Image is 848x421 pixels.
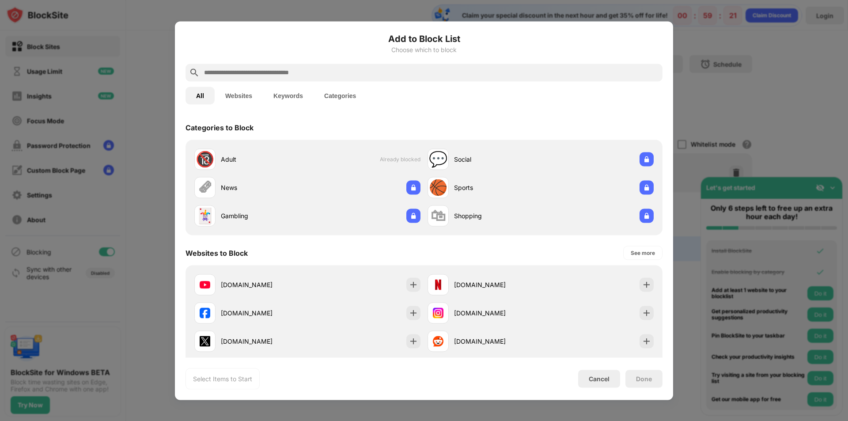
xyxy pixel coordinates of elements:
[429,150,447,168] div: 💬
[215,87,263,104] button: Websites
[196,150,214,168] div: 🔞
[196,207,214,225] div: 🃏
[185,46,662,53] div: Choose which to block
[454,183,541,192] div: Sports
[454,337,541,346] div: [DOMAIN_NAME]
[200,307,210,318] img: favicons
[454,211,541,220] div: Shopping
[185,32,662,45] h6: Add to Block List
[631,248,655,257] div: See more
[589,375,609,383] div: Cancel
[221,211,307,220] div: Gambling
[636,375,652,382] div: Done
[429,178,447,197] div: 🏀
[193,374,252,383] div: Select Items to Start
[431,207,446,225] div: 🛍
[263,87,314,104] button: Keywords
[454,280,541,289] div: [DOMAIN_NAME]
[221,183,307,192] div: News
[221,280,307,289] div: [DOMAIN_NAME]
[185,123,254,132] div: Categories to Block
[454,308,541,318] div: [DOMAIN_NAME]
[200,336,210,346] img: favicons
[433,279,443,290] img: favicons
[200,279,210,290] img: favicons
[454,155,541,164] div: Social
[185,248,248,257] div: Websites to Block
[197,178,212,197] div: 🗞
[221,308,307,318] div: [DOMAIN_NAME]
[433,307,443,318] img: favicons
[189,67,200,78] img: search.svg
[380,156,420,163] span: Already blocked
[185,87,215,104] button: All
[221,337,307,346] div: [DOMAIN_NAME]
[221,155,307,164] div: Adult
[433,336,443,346] img: favicons
[314,87,367,104] button: Categories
